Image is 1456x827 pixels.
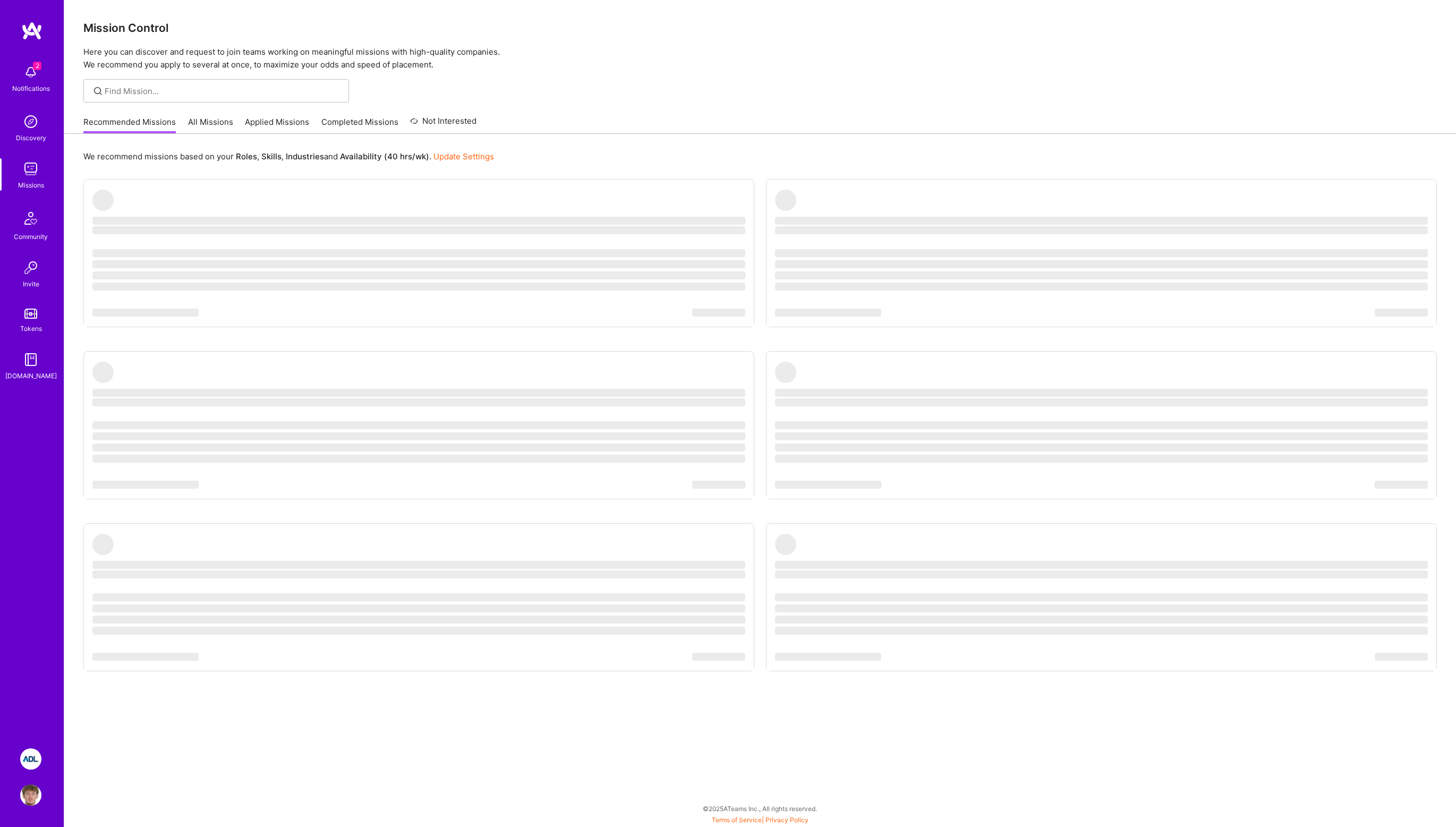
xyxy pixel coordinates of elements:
h3: Mission Control [83,21,1437,35]
div: Tokens [20,323,42,334]
a: Privacy Policy [765,816,808,824]
img: bell [20,62,41,83]
i: icon SearchGrey [92,85,104,97]
div: © 2025 ATeams Inc., All rights reserved. [64,795,1456,822]
input: Find Mission... [105,86,341,97]
a: User Avatar [18,785,44,806]
a: ADL: Technology Modernization Sprint 1 [18,748,44,770]
img: tokens [24,309,37,319]
a: Terms of Service [712,816,762,824]
p: We recommend missions based on your , , and . [83,151,494,162]
img: User Avatar [20,785,41,806]
b: Availability (40 hrs/wk) [340,151,429,161]
a: Applied Missions [245,116,309,134]
a: All Missions [188,116,233,134]
span: 2 [33,62,41,70]
b: Skills [261,151,282,161]
span: | [712,816,808,824]
b: Industries [286,151,324,161]
div: Notifications [12,83,50,94]
div: Discovery [16,132,46,143]
img: discovery [20,111,41,132]
img: ADL: Technology Modernization Sprint 1 [20,748,41,770]
a: Completed Missions [321,116,398,134]
div: Missions [18,180,44,191]
img: logo [21,21,42,40]
a: Update Settings [433,151,494,161]
a: Not Interested [410,115,476,134]
img: teamwork [20,158,41,180]
div: [DOMAIN_NAME] [5,370,57,381]
img: Invite [20,257,41,278]
a: Recommended Missions [83,116,176,134]
img: guide book [20,349,41,370]
div: Community [14,231,48,242]
div: Invite [23,278,39,289]
b: Roles [236,151,257,161]
img: Community [18,206,44,231]
p: Here you can discover and request to join teams working on meaningful missions with high-quality ... [83,46,1437,71]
